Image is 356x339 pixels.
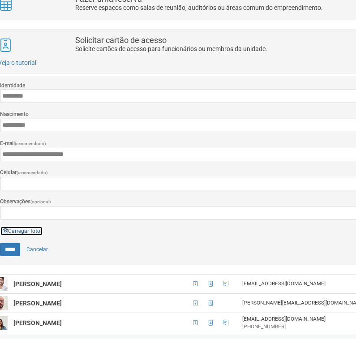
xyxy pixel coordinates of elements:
[30,199,51,204] span: (opcional)
[13,280,62,288] strong: [PERSON_NAME]
[13,300,62,307] strong: [PERSON_NAME]
[75,35,167,45] strong: Solicitar cartão de acesso
[17,170,48,175] span: (recomendado)
[15,141,46,146] span: (recomendado)
[21,243,53,256] a: Cancelar
[13,319,62,326] strong: [PERSON_NAME]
